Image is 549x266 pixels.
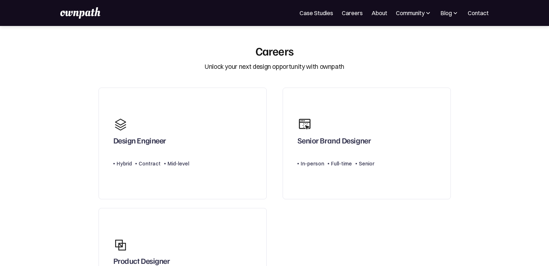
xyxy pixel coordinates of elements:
[117,159,132,168] div: Hybrid
[205,62,344,71] div: Unlock your next design opportunity with ownpath
[440,9,459,17] div: Blog
[342,9,363,17] a: Careers
[396,9,424,17] div: Community
[113,136,166,148] div: Design Engineer
[300,9,333,17] a: Case Studies
[440,9,452,17] div: Blog
[371,9,387,17] a: About
[359,159,374,168] div: Senior
[301,159,324,168] div: In-person
[167,159,189,168] div: Mid-level
[99,88,267,200] a: Design EngineerHybridContractMid-level
[297,136,371,148] div: Senior Brand Designer
[331,159,352,168] div: Full-time
[396,9,432,17] div: Community
[256,44,294,58] div: Careers
[468,9,489,17] a: Contact
[139,159,161,168] div: Contract
[283,88,451,200] a: Senior Brand DesignerIn-personFull-timeSenior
